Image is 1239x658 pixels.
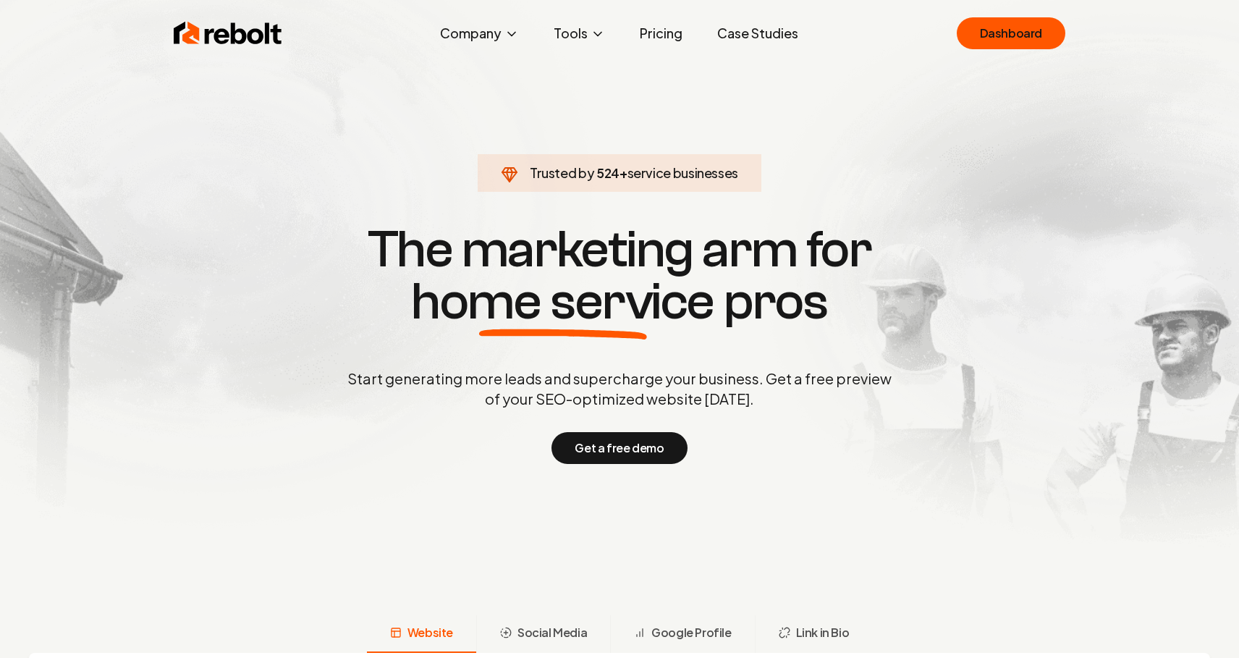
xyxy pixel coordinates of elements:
[651,624,731,641] span: Google Profile
[628,19,694,48] a: Pricing
[610,615,754,653] button: Google Profile
[619,164,627,181] span: +
[174,19,282,48] img: Rebolt Logo
[706,19,810,48] a: Case Studies
[530,164,594,181] span: Trusted by
[476,615,610,653] button: Social Media
[627,164,739,181] span: service businesses
[542,19,617,48] button: Tools
[596,163,619,183] span: 524
[272,224,967,328] h1: The marketing arm for pros
[551,432,687,464] button: Get a free demo
[344,368,895,409] p: Start generating more leads and supercharge your business. Get a free preview of your SEO-optimiz...
[517,624,587,641] span: Social Media
[367,615,476,653] button: Website
[755,615,873,653] button: Link in Bio
[411,276,714,328] span: home service
[407,624,453,641] span: Website
[428,19,530,48] button: Company
[796,624,850,641] span: Link in Bio
[957,17,1065,49] a: Dashboard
